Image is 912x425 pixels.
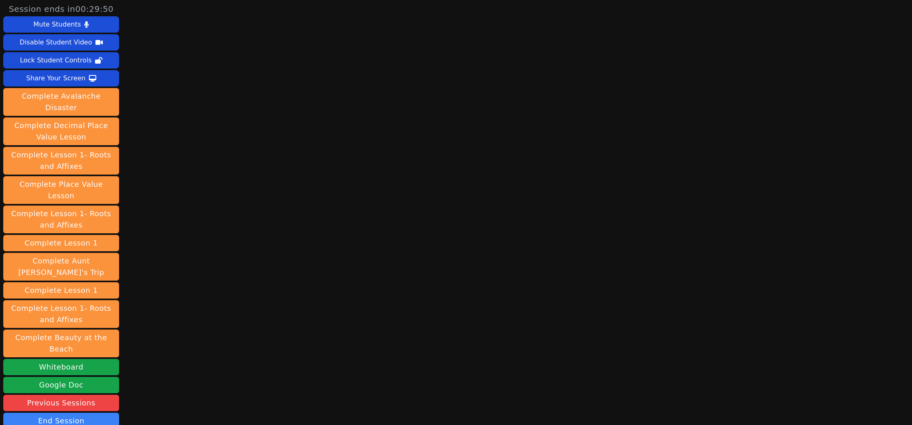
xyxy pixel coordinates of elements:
[3,147,119,175] button: Complete Lesson 1- Roots and Affixes
[3,16,119,33] button: Mute Students
[3,70,119,86] button: Share Your Screen
[26,72,86,85] div: Share Your Screen
[20,54,92,67] div: Lock Student Controls
[3,34,119,51] button: Disable Student Video
[3,395,119,411] a: Previous Sessions
[3,282,119,299] button: Complete Lesson 1
[3,88,119,116] button: Complete Avalanche Disaster
[3,300,119,328] button: Complete Lesson 1- Roots and Affixes
[3,377,119,393] a: Google Doc
[3,176,119,204] button: Complete Place Value Lesson
[3,117,119,145] button: Complete Decimal Place Value Lesson
[75,4,114,14] time: 00:29:50
[9,3,114,15] span: Session ends in
[3,206,119,233] button: Complete Lesson 1- Roots and Affixes
[33,18,81,31] div: Mute Students
[3,253,119,281] button: Complete Aunt [PERSON_NAME]'s Trip
[3,52,119,69] button: Lock Student Controls
[3,359,119,375] button: Whiteboard
[20,36,92,49] div: Disable Student Video
[3,330,119,357] button: Complete Beauty at the Beach
[3,235,119,251] button: Complete Lesson 1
